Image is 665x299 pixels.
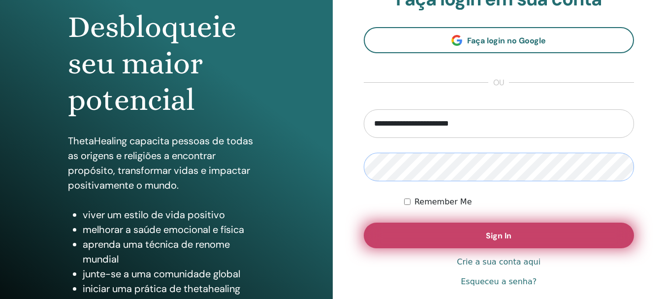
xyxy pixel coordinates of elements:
li: junte-se a uma comunidade global [83,266,265,281]
span: Faça login no Google [467,35,546,46]
li: aprenda uma técnica de renome mundial [83,237,265,266]
button: Sign In [364,223,634,248]
p: ThetaHealing capacita pessoas de todas as origens e religiões a encontrar propósito, transformar ... [68,133,265,193]
li: viver um estilo de vida positivo [83,207,265,222]
h1: Desbloqueie seu maior potencial [68,9,265,119]
span: Sign In [486,231,511,241]
a: Faça login no Google [364,27,634,53]
a: Crie a sua conta aqui [457,256,540,268]
a: Esqueceu a senha? [461,276,537,288]
span: ou [488,77,509,89]
div: Keep me authenticated indefinitely or until I manually logout [404,196,634,208]
li: iniciar uma prática de thetahealing [83,281,265,296]
li: melhorar a saúde emocional e física [83,222,265,237]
